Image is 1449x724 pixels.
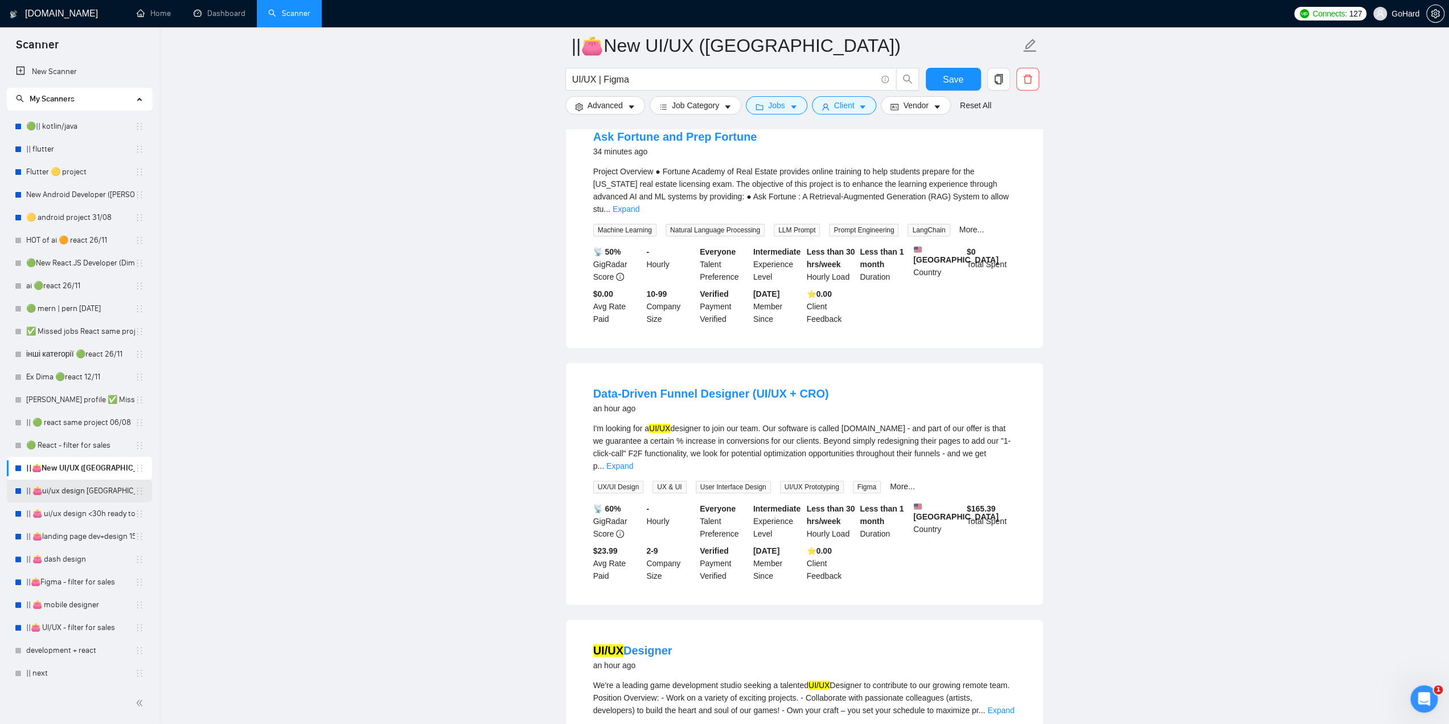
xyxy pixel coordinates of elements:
li: ||👛 UI/UX - filter for sales [7,616,152,639]
li: 🟢|| kotlin/java [7,115,152,138]
b: Verified [700,546,729,555]
span: holder [135,441,144,450]
img: 🇺🇸 [914,502,922,510]
a: dashboardDashboard [194,9,245,18]
a: Reset All [960,99,991,112]
span: LangChain [908,224,950,236]
a: New Scanner [16,60,143,83]
li: Flutter 🟡 project [7,161,152,183]
span: ... [604,204,610,214]
div: an hour ago [593,402,829,415]
a: searchScanner [268,9,310,18]
span: UI/UX Prototyping [780,481,844,493]
div: We're a leading game development studio seeking a talented Designer to contribute to our growing ... [593,679,1016,717]
span: caret-down [724,103,732,111]
button: settingAdvancedcaret-down [565,96,645,114]
span: holder [135,259,144,268]
a: Expand [613,204,639,214]
b: 10-99 [646,289,667,298]
button: idcardVendorcaret-down [881,96,950,114]
b: Intermediate [753,247,801,256]
a: setting [1426,9,1444,18]
b: [DATE] [753,289,779,298]
li: 🟡 android project 31/08 [7,206,152,229]
span: Scanner [7,36,68,60]
div: I'm looking for a designer to join our team. Our software is called [DOMAIN_NAME] - and part of o... [593,422,1016,472]
a: HOT of ai 🟠 react 26/11 [26,229,135,252]
span: info-circle [616,273,624,281]
span: User Interface Design [696,481,771,493]
a: ||👛Figma - filter for sales [26,571,135,594]
img: 🇺🇸 [914,246,922,253]
div: Duration [857,502,911,540]
b: ⭐️ 0.00 [807,289,832,298]
span: caret-down [627,103,635,111]
b: [DATE] [753,546,779,555]
li: ||👛Figma - filter for sales [7,571,152,594]
span: folder [756,103,764,111]
span: Figma [853,481,881,493]
li: ||👛New UI/UX (Oksana) [7,457,152,480]
a: Expand [606,461,633,471]
li: || 👛ui/ux design Oksana 08/02 [7,480,152,502]
a: 🟢 mern | pern [DATE] [26,297,135,320]
div: Client Feedback [804,545,858,582]
div: Hourly [644,246,697,283]
span: holder [135,623,144,632]
span: Prompt Engineering [829,224,898,236]
li: 🟢 mern | pern 27.06.25 [7,297,152,320]
button: folderJobscaret-down [746,96,807,114]
span: Job Category [672,99,719,112]
b: Less than 30 hrs/week [807,504,855,526]
span: holder [135,532,144,541]
span: Natural Language Processing [666,224,765,236]
div: Project Overview ● Fortune Academy of Real Estate provides online training to help students prepa... [593,165,1016,215]
span: holder [135,600,144,610]
mark: UI/UX [649,424,670,433]
span: search [16,95,24,103]
b: Everyone [700,504,736,513]
span: delete [1017,74,1038,84]
a: || next [26,662,135,685]
div: Total Spent [964,246,1018,283]
div: Avg Rate Paid [591,545,645,582]
div: Avg Rate Paid [591,288,645,325]
a: Flutter 🟡 project [26,161,135,183]
div: an hour ago [593,658,672,672]
a: More... [959,225,984,234]
mark: UI/UX [808,681,830,690]
div: GigRadar Score [591,502,645,540]
b: $ 165.39 [967,504,996,513]
span: holder [135,236,144,245]
button: userClientcaret-down [812,96,877,114]
li: Igor profile ✅ Missed jobs React not take to 2025 26/11 [7,388,152,411]
a: New Android Developer ([PERSON_NAME]) [26,183,135,206]
span: UX/UI Design [593,481,644,493]
span: user [822,103,830,111]
span: ... [979,706,986,715]
b: $ 0 [967,247,976,256]
a: || 👛 ui/ux design <30h ready to start 23/07 [26,502,135,525]
a: [PERSON_NAME] profile ✅ Missed jobs React not take to 2025 26/11 [26,388,135,411]
span: holder [135,555,144,564]
a: ai 🟢react 26/11 [26,275,135,297]
b: $23.99 [593,546,618,555]
div: Talent Preference [697,246,751,283]
a: More... [890,482,915,491]
span: holder [135,122,144,131]
span: holder [135,669,144,678]
li: HOT of ai 🟠 react 26/11 [7,229,152,252]
a: homeHome [137,9,171,18]
b: Verified [700,289,729,298]
a: || 👛 dash design [26,548,135,571]
div: Company Size [644,545,697,582]
div: Member Since [751,288,804,325]
span: setting [1427,9,1444,18]
b: - [646,504,649,513]
div: Member Since [751,545,804,582]
button: delete [1016,68,1039,91]
a: 🟢|| kotlin/java [26,115,135,138]
span: setting [575,103,583,111]
button: copy [987,68,1010,91]
a: || 👛landing page dev+design 15/10 example added [26,525,135,548]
